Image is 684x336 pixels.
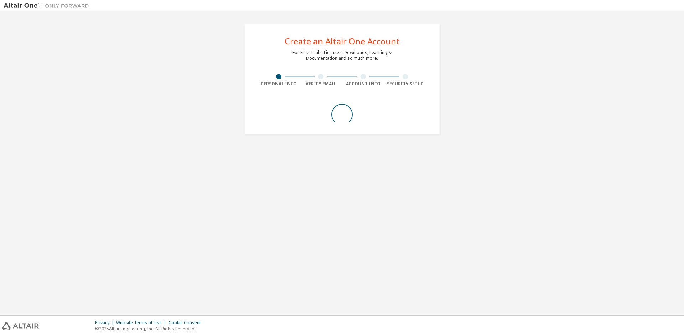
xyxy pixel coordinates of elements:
[95,326,205,332] p: © 2025 Altair Engineering, Inc. All Rights Reserved.
[342,81,384,87] div: Account Info
[4,2,93,9] img: Altair One
[95,320,116,326] div: Privacy
[258,81,300,87] div: Personal Info
[285,37,400,46] div: Create an Altair One Account
[2,322,39,330] img: altair_logo.svg
[169,320,205,326] div: Cookie Consent
[292,50,392,61] div: For Free Trials, Licenses, Downloads, Learning & Documentation and so much more.
[116,320,169,326] div: Website Terms of Use
[384,81,427,87] div: Security Setup
[300,81,342,87] div: Verify Email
